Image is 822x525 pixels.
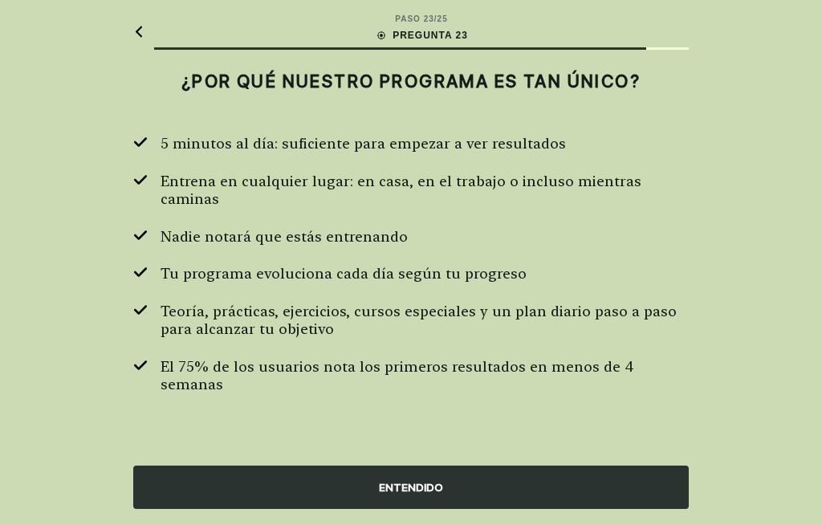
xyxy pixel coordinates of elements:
div: PASO 23 / 25 [395,13,447,25]
h2: ¿POR QUÉ NUESTRO PROGRAMA ES TAN ÚNICO? [133,71,689,92]
span: Teoría, prácticas, ejercicios, cursos especiales y un plan diario paso a paso para alcanzar tu ob... [161,303,689,339]
span: 5 minutos al día: suficiente para empezar a ver resultados [161,135,566,153]
span: El 75% de los usuarios nota los primeros resultados en menos de 4 semanas [161,358,689,394]
span: Nadie notará que estás entrenando [161,228,408,246]
div: ENTENDIDO [133,466,689,509]
span: Tu programa evoluciona cada día según tu progreso [161,265,527,283]
span: Entrena en cualquier lugar: en casa, en el trabajo o incluso mientras caminas [161,173,689,209]
div: PREGUNTA 23 [375,28,468,43]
